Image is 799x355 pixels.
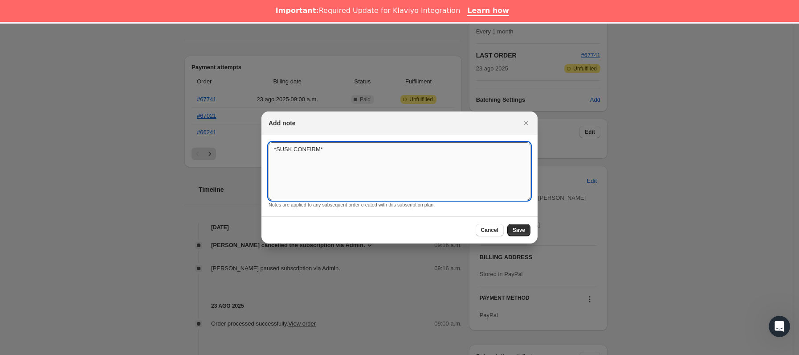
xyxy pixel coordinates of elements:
button: Cerrar [520,117,532,129]
div: Required Update for Klaviyo Integration [276,6,460,15]
textarea: *SUSK CONFIRM* [269,142,530,200]
span: Cancel [481,227,498,234]
button: Save [507,224,530,236]
button: Cancel [476,224,504,236]
h2: Add note [269,119,296,128]
iframe: Intercom live chat [769,316,790,337]
b: Important: [276,6,319,15]
span: Save [513,227,525,234]
a: Learn how [467,6,509,16]
small: Notes are applied to any subsequent order created with this subscription plan. [269,202,435,207]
